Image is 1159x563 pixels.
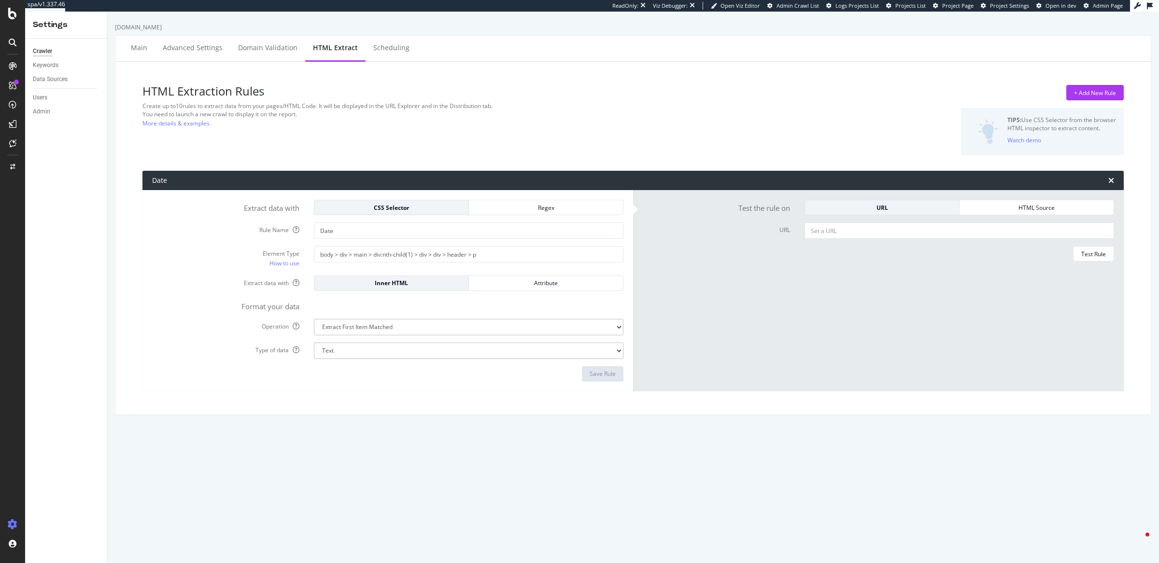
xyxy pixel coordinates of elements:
[313,43,358,53] div: HTML Extract
[142,110,792,118] div: You need to launch a new crawl to display it on the report.
[33,93,100,103] a: Users
[582,366,623,382] button: Save Rule
[835,2,879,9] span: Logs Projects List
[1007,124,1116,132] div: HTML inspector to extract content.
[33,74,100,84] a: Data Sources
[145,343,307,354] label: Type of data
[1036,2,1076,10] a: Open in dev
[145,298,307,312] label: Format your data
[314,246,623,262] input: CSS Expression
[636,222,797,234] label: URL
[805,200,960,215] button: URL
[238,43,297,53] div: Domain Validation
[933,2,974,10] a: Project Page
[163,43,223,53] div: Advanced Settings
[152,176,167,185] div: Date
[33,93,47,103] div: Users
[145,222,307,234] label: Rule Name
[33,60,58,70] div: Keywords
[142,102,792,110] div: Create up to 10 rules to extract data from your pages/HTML Code. It will be displayed in the URL ...
[33,107,50,117] div: Admin
[1074,89,1116,97] div: + Add New Rule
[767,2,819,10] a: Admin Crawl List
[469,200,623,215] button: Regex
[967,204,1106,212] div: HTML Source
[1007,132,1041,148] button: Watch demo
[777,2,819,9] span: Admin Crawl List
[1084,2,1123,10] a: Admin Page
[145,319,307,330] label: Operation
[33,46,52,56] div: Crawler
[990,2,1029,9] span: Project Settings
[978,119,998,144] img: DZQOUYU0WpgAAAAASUVORK5CYII=
[711,2,760,10] a: Open Viz Editor
[142,85,792,97] h3: HTML Extraction Rules
[960,200,1114,215] button: HTML Source
[1066,85,1124,100] button: + Add New Rule
[942,2,974,9] span: Project Page
[1007,136,1041,144] div: Watch demo
[33,74,68,84] div: Data Sources
[721,2,760,9] span: Open Viz Editor
[590,370,616,378] div: Save Rule
[1081,250,1106,258] div: Test Rule
[314,222,623,239] input: Provide a name
[469,275,623,291] button: Attribute
[1093,2,1123,9] span: Admin Page
[131,43,147,53] div: Main
[322,279,461,287] div: Inner HTML
[314,200,469,215] button: CSS Selector
[33,107,100,117] a: Admin
[1046,2,1076,9] span: Open in dev
[653,2,688,10] div: Viz Debugger:
[1108,177,1114,184] div: times
[1126,530,1149,553] iframe: Intercom live chat
[477,204,615,212] div: Regex
[813,204,951,212] div: URL
[1007,116,1116,124] div: Use CSS Selector from the browser
[145,200,307,213] label: Extract data with
[886,2,926,10] a: Projects List
[477,279,615,287] div: Attribute
[805,222,1114,239] input: Set a URL
[145,275,307,287] label: Extract data with
[115,23,1151,31] div: [DOMAIN_NAME]
[1073,246,1114,261] button: Test Rule
[636,200,797,213] label: Test the rule on
[33,19,99,30] div: Settings
[612,2,638,10] div: ReadOnly:
[152,249,299,258] div: Element Type
[322,204,461,212] div: CSS Selector
[269,258,299,268] a: How to use
[314,275,469,291] button: Inner HTML
[895,2,926,9] span: Projects List
[981,2,1029,10] a: Project Settings
[142,118,211,128] a: More details & examples.
[1007,116,1021,124] strong: TIPS:
[373,43,410,53] div: Scheduling
[33,60,100,70] a: Keywords
[33,46,100,56] a: Crawler
[826,2,879,10] a: Logs Projects List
